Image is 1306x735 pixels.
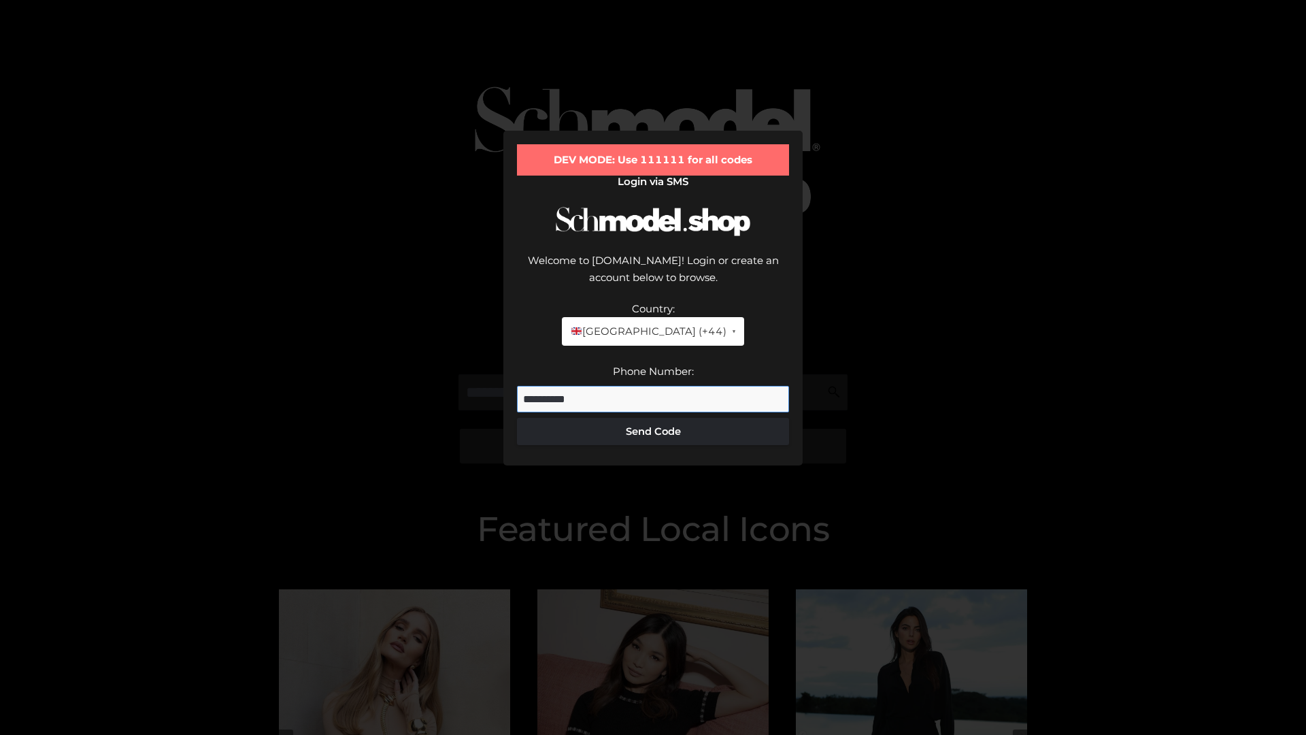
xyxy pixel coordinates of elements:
[613,365,694,378] label: Phone Number:
[571,326,582,336] img: 🇬🇧
[632,302,675,315] label: Country:
[551,195,755,248] img: Schmodel Logo
[570,323,726,340] span: [GEOGRAPHIC_DATA] (+44)
[517,176,789,188] h2: Login via SMS
[517,144,789,176] div: DEV MODE: Use 111111 for all codes
[517,252,789,300] div: Welcome to [DOMAIN_NAME]! Login or create an account below to browse.
[517,418,789,445] button: Send Code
